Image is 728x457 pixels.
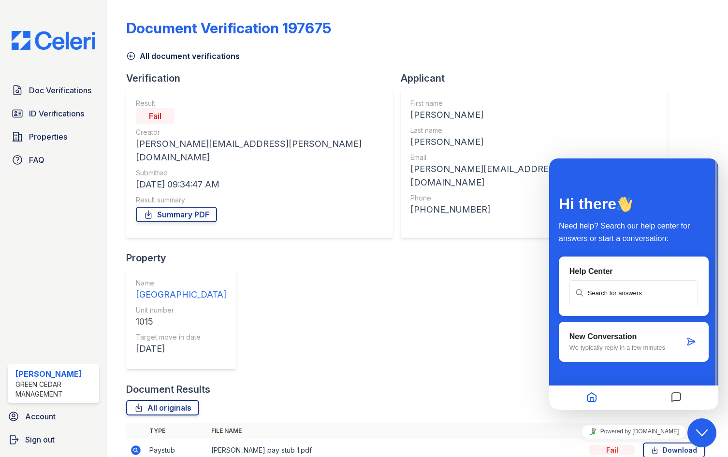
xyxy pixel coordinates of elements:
a: Doc Verifications [8,81,99,100]
span: Account [25,411,56,422]
div: Name [136,278,226,288]
div: Target move in date [136,332,226,342]
div: Fail [136,108,175,124]
div: [DATE] 09:34:47 AM [136,178,383,191]
th: File name [207,423,585,439]
a: FAQ [8,150,99,170]
iframe: chat widget [549,421,718,443]
a: ID Verifications [8,104,99,123]
div: Email [410,153,658,162]
div: [PERSON_NAME] [15,368,95,380]
span: Properties [29,131,67,143]
a: All document verifications [126,50,240,62]
div: 1015 [136,315,226,328]
div: [GEOGRAPHIC_DATA] [136,288,226,301]
div: [PERSON_NAME] [410,108,658,122]
iframe: chat widget [549,158,718,410]
div: Phone [410,193,658,203]
div: Result [136,99,383,108]
div: Verification [126,71,401,85]
a: All originals [126,400,199,415]
div: [PERSON_NAME][EMAIL_ADDRESS][PERSON_NAME][DOMAIN_NAME] [410,162,658,189]
th: Type [146,423,207,439]
span: Doc Verifications [29,85,91,96]
span: FAQ [29,154,44,166]
div: [DATE] [136,342,226,356]
div: [PERSON_NAME][EMAIL_ADDRESS][PERSON_NAME][DOMAIN_NAME] [136,137,383,164]
span: ID Verifications [29,108,84,119]
a: Sign out [4,430,103,449]
img: CE_Logo_Blue-a8612792a0a2168367f1c8372b55b34899dd931a85d93a1a3d3e32e68fde9ad4.png [4,31,103,50]
div: Submitted [136,168,383,178]
a: Name [GEOGRAPHIC_DATA] [136,278,226,301]
div: Creator [136,128,383,137]
div: Last name [410,126,658,135]
div: Property [126,251,244,265]
div: First name [410,99,658,108]
div: Applicant [401,71,675,85]
div: Document Results [126,383,210,396]
a: Account [4,407,103,426]
div: [PHONE_NUMBER] [410,203,658,216]
div: [PERSON_NAME] [410,135,658,149]
div: Result summary [136,195,383,205]
div: Fail [589,445,635,455]
div: Unit number [136,305,226,315]
iframe: chat widget [687,418,718,447]
div: Document Verification 197675 [126,19,331,37]
a: Properties [8,127,99,146]
span: Sign out [25,434,55,445]
div: Green Cedar Management [15,380,95,399]
a: Summary PDF [136,207,217,222]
